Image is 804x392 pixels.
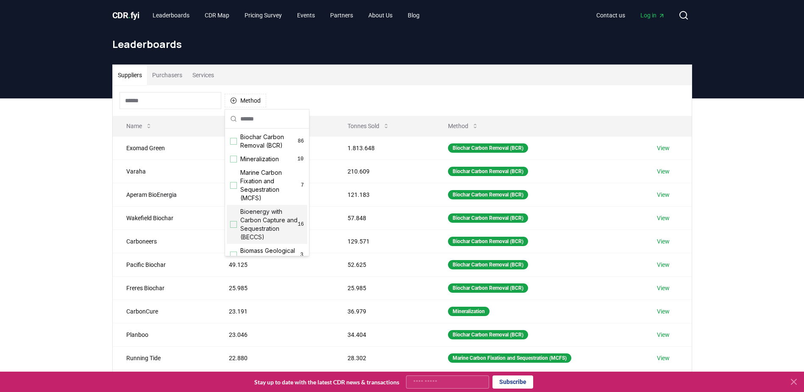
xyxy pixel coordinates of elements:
[112,10,139,20] span: CDR fyi
[334,230,434,253] td: 129.571
[640,11,665,20] span: Log in
[590,8,672,23] nav: Main
[113,206,216,230] td: Wakefield Biochar
[448,307,490,316] div: Mineralization
[240,168,301,202] span: Marine Carbon Fixation and Sequestration (MCFS)
[113,276,216,300] td: Freres Biochar
[334,323,434,346] td: 34.404
[448,330,528,339] div: Biochar Carbon Removal (BCR)
[448,167,528,176] div: Biochar Carbon Removal (BCR)
[334,206,434,230] td: 57.848
[146,8,426,23] nav: Main
[657,260,670,269] a: View
[112,9,139,21] a: CDR.fyi
[215,230,334,253] td: 54.377
[334,276,434,300] td: 25.985
[113,346,216,370] td: Running Tide
[240,133,298,150] span: Biochar Carbon Removal (BCR)
[657,284,670,292] a: View
[298,138,304,145] span: 86
[113,253,216,276] td: Pacific Biochar
[362,8,399,23] a: About Us
[634,8,672,23] a: Log in
[334,183,434,206] td: 121.183
[215,323,334,346] td: 23.046
[448,237,528,246] div: Biochar Carbon Removal (BCR)
[657,214,670,222] a: View
[238,8,289,23] a: Pricing Survey
[401,8,426,23] a: Blog
[448,213,528,223] div: Biochar Carbon Removal (BCR)
[334,136,434,160] td: 1.813.648
[323,8,360,23] a: Partners
[222,118,290,134] button: Tonnes Delivered
[215,276,334,300] td: 25.985
[341,118,396,134] button: Tonnes Sold
[113,65,147,85] button: Suppliers
[215,346,334,370] td: 22.880
[301,182,304,189] span: 7
[113,183,216,206] td: Aperam BioEnergia
[334,300,434,323] td: 36.979
[448,260,528,269] div: Biochar Carbon Removal (BCR)
[112,37,692,51] h1: Leaderboards
[120,118,159,134] button: Name
[657,144,670,152] a: View
[334,160,434,183] td: 210.609
[147,65,187,85] button: Purchasers
[448,353,571,363] div: Marine Carbon Fixation and Sequestration (MCFS)
[146,8,196,23] a: Leaderboards
[215,183,334,206] td: 89.298
[187,65,219,85] button: Services
[215,206,334,230] td: 57.840
[198,8,236,23] a: CDR Map
[298,221,304,228] span: 16
[657,237,670,246] a: View
[448,283,528,293] div: Biochar Carbon Removal (BCR)
[113,230,216,253] td: Carboneers
[657,307,670,316] a: View
[215,253,334,276] td: 49.125
[590,8,632,23] a: Contact us
[215,300,334,323] td: 23.191
[113,323,216,346] td: Planboo
[290,8,322,23] a: Events
[334,253,434,276] td: 52.625
[657,354,670,362] a: View
[128,10,131,20] span: .
[240,207,298,241] span: Bioenergy with Carbon Capture and Sequestration (BECCS)
[448,190,528,199] div: Biochar Carbon Removal (BCR)
[657,330,670,339] a: View
[657,190,670,199] a: View
[334,346,434,370] td: 28.302
[240,155,279,163] span: Mineralization
[448,143,528,153] div: Biochar Carbon Removal (BCR)
[113,136,216,160] td: Exomad Green
[215,160,334,183] td: 95.276
[297,156,304,162] span: 10
[113,160,216,183] td: Varaha
[113,300,216,323] td: CarbonCure
[225,94,266,107] button: Method
[240,246,300,263] span: Biomass Geological Sequestration
[657,167,670,176] a: View
[300,252,304,258] span: 3
[441,118,485,134] button: Method
[215,136,334,160] td: 182.445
